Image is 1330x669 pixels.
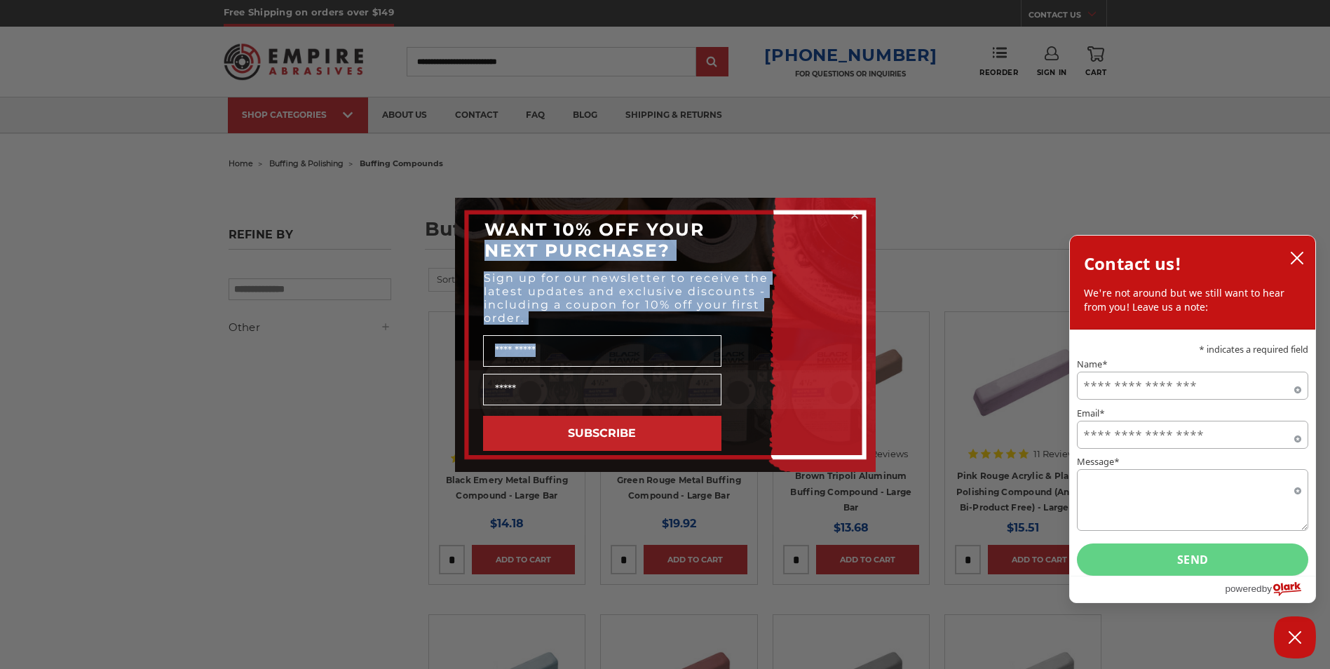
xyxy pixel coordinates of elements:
span: Required field [1294,485,1301,492]
textarea: Message [1077,469,1308,531]
input: Email [483,374,721,405]
span: WANT 10% OFF YOUR NEXT PURCHASE? [484,219,705,261]
button: Close dialog [848,208,862,222]
div: olark chatbox [1069,235,1316,603]
span: Sign up for our newsletter to receive the latest updates and exclusive discounts - including a co... [484,271,768,325]
span: powered [1225,580,1261,597]
input: Email [1077,421,1308,449]
button: Send [1077,543,1308,576]
input: Name [1077,372,1308,400]
button: Close Chatbox [1274,616,1316,658]
label: Email* [1077,409,1308,418]
label: Name* [1077,360,1308,369]
span: Required field [1294,433,1301,440]
label: Message* [1077,458,1308,467]
span: Required field [1294,384,1301,391]
button: SUBSCRIBE [483,416,721,451]
span: by [1262,580,1272,597]
a: Powered by Olark [1225,576,1315,602]
p: * indicates a required field [1077,346,1308,355]
h2: Contact us! [1084,250,1181,278]
p: We're not around but we still want to hear from you! Leave us a note: [1084,286,1301,315]
button: close chatbox [1286,248,1308,269]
